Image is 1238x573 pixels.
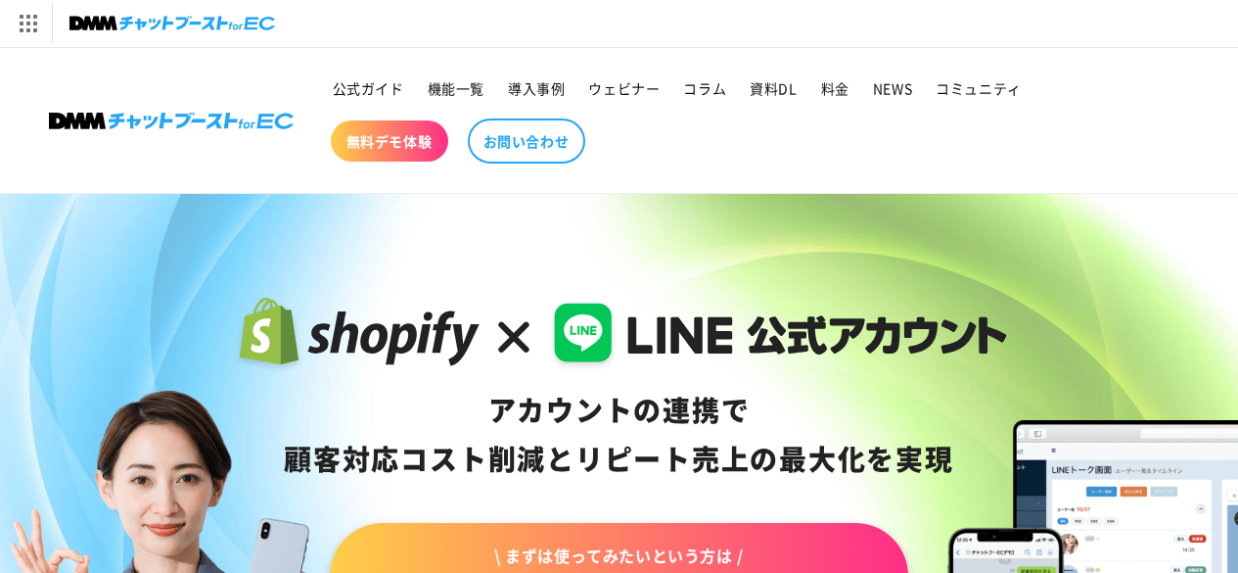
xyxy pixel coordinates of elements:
span: NEWS [873,79,912,97]
span: 機能一覧 [428,79,484,97]
a: 公式ガイド [321,68,416,109]
a: NEWS [861,68,924,109]
img: サービス [3,3,52,44]
span: コラム [683,79,726,97]
span: お問い合わせ [483,132,570,150]
a: コラム [671,68,738,109]
img: チャットブーストforEC [69,10,275,37]
span: ウェビナー [588,79,660,97]
a: 導入事例 [496,68,576,109]
span: コミュニティ [936,79,1022,97]
span: 無料デモ体験 [346,132,433,150]
img: 株式会社DMM Boost [49,113,294,129]
div: アカウントの連携で 顧客対応コスト削減と リピート売上の 最大化を実現 [231,386,1007,484]
span: 導入事例 [508,79,565,97]
span: 資料DL [750,79,797,97]
span: 公式ガイド [333,79,404,97]
a: コミュニティ [924,68,1033,109]
a: 資料DL [738,68,808,109]
span: \ まずは使ってみたいという方は / [389,545,848,566]
a: 料金 [809,68,861,109]
a: お問い合わせ [468,119,585,164]
a: 無料デモ体験 [331,120,448,162]
a: 機能一覧 [416,68,496,109]
a: ウェビナー [576,68,671,109]
span: 料金 [821,79,849,97]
